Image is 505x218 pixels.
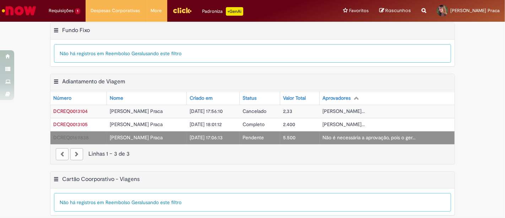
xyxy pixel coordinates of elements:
span: [PERSON_NAME]... [322,108,365,114]
a: Abrir Registro: DCREQ0013104 [53,108,88,114]
div: Padroniza [202,7,243,16]
span: [DATE] 18:01:12 [190,121,222,128]
span: DCREQ0169838 [53,134,89,141]
span: More [151,7,162,14]
img: ServiceNow [1,4,37,18]
a: Rascunhos [379,7,411,14]
span: Favoritos [349,7,369,14]
span: usando este filtro [143,199,181,206]
button: Adiantamento de Viagem Menu de contexto [53,78,59,87]
div: Linhas 1 − 3 de 3 [56,150,449,158]
span: Rascunhos [385,7,411,14]
span: DCREQ0013105 [53,121,88,128]
span: [PERSON_NAME]... [322,121,365,128]
a: Abrir Registro: DCREQ0013105 [53,121,88,128]
span: 1 [75,8,80,14]
a: Abrir Registro: DCREQ0169838 [53,134,89,141]
nav: paginação [50,144,455,164]
div: Criado em [190,95,213,102]
span: Não é necessária a aprovação, pois o ger... [322,134,416,141]
span: 2,33 [283,108,292,114]
span: [DATE] 17:56:10 [190,108,223,114]
div: Nome [110,95,123,102]
span: [PERSON_NAME] Praca [110,121,163,128]
span: Pendente [243,134,264,141]
span: [DATE] 17:06:13 [190,134,223,141]
img: click_logo_yellow_360x200.png [173,5,192,16]
span: 5.500 [283,134,295,141]
span: Cancelado [243,108,266,114]
span: 2.400 [283,121,295,128]
div: Número [53,95,71,102]
p: +GenAi [226,7,243,16]
span: usando este filtro [143,50,181,57]
h2: Adiantamento de Viagem [62,78,125,85]
span: [PERSON_NAME] Praca [110,134,163,141]
span: Despesas Corporativas [91,7,140,14]
span: [PERSON_NAME] Praca [450,7,500,14]
button: Cartão Coorporativo - Viagens Menu de contexto [53,176,59,185]
button: Fundo Fixo Menu de contexto [53,27,59,36]
h2: Cartão Coorporativo - Viagens [62,176,140,183]
div: Valor Total [283,95,306,102]
div: Status [243,95,256,102]
div: Aprovadores [322,95,351,102]
div: Não há registros em Reembolso Geral [54,44,451,63]
div: Não há registros em Reembolso Geral [54,193,451,212]
span: Completo [243,121,265,128]
span: DCREQ0013104 [53,108,88,114]
span: Requisições [49,7,74,14]
h2: Fundo Fixo [62,27,90,34]
span: [PERSON_NAME] Praca [110,108,163,114]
